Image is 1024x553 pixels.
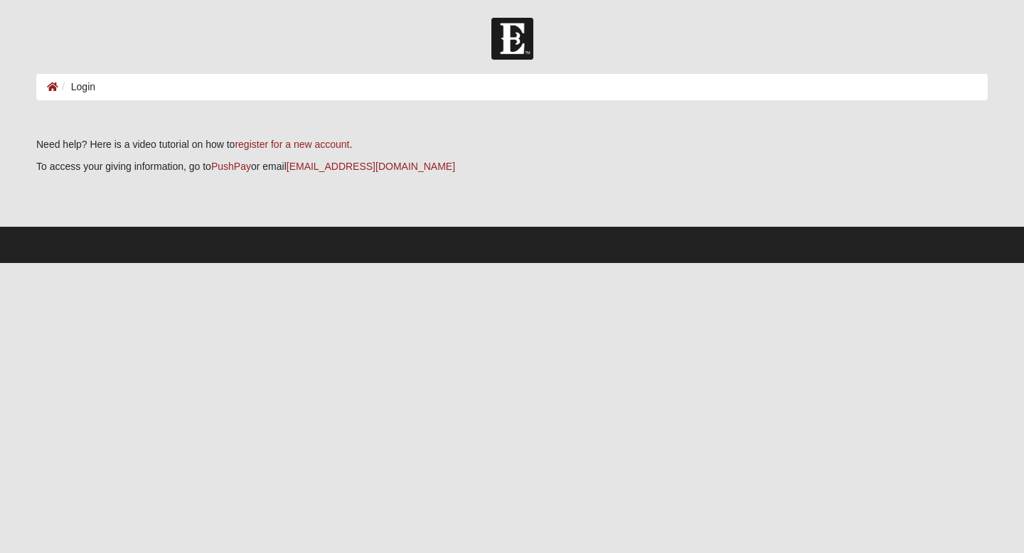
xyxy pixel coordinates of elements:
[36,159,988,174] p: To access your giving information, go to or email
[211,161,251,172] a: PushPay
[36,137,988,152] p: Need help? Here is a video tutorial on how to .
[235,139,349,150] a: register for a new account
[491,18,533,60] img: Church of Eleven22 Logo
[287,161,455,172] a: [EMAIL_ADDRESS][DOMAIN_NAME]
[58,80,95,95] li: Login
